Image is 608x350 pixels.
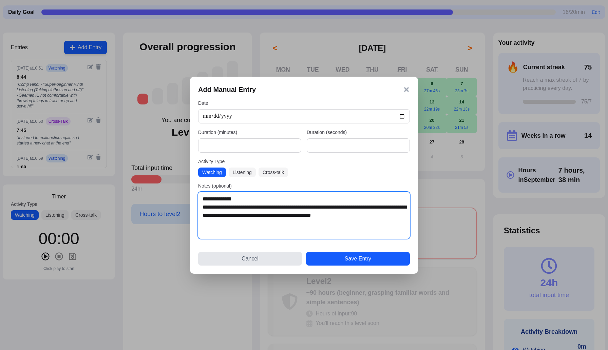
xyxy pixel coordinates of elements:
[198,100,410,106] label: Date
[306,252,410,266] button: Save Entry
[259,168,288,177] button: Cross-talk
[198,158,410,165] label: Activity Type
[198,129,301,136] label: Duration (minutes)
[307,129,410,136] label: Duration (seconds)
[198,85,256,94] h3: Add Manual Entry
[198,182,410,189] label: Notes (optional)
[198,252,302,266] button: Cancel
[198,168,226,177] button: Watching
[229,168,256,177] button: Listening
